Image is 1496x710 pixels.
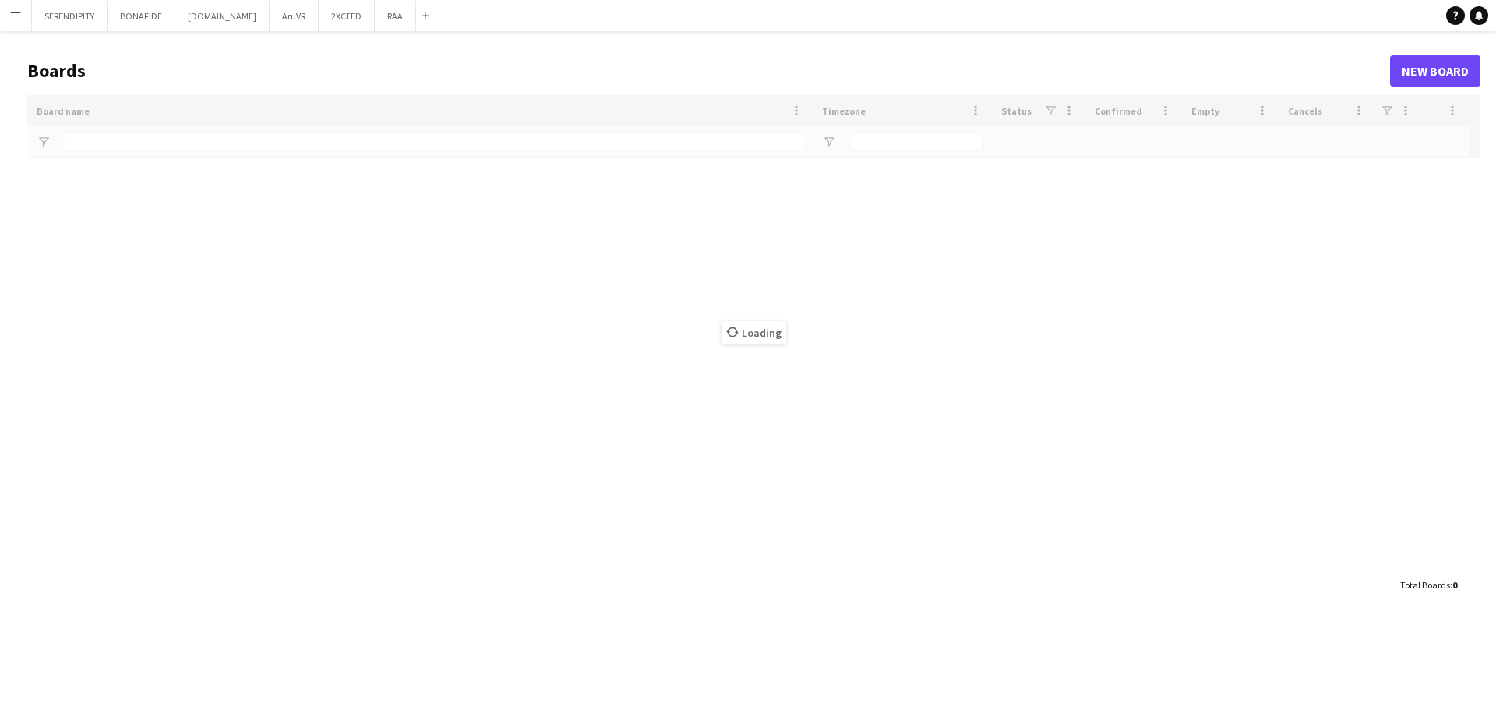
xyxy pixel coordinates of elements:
[270,1,319,31] button: AruVR
[722,321,786,344] span: Loading
[1390,55,1480,87] a: New Board
[27,59,1390,83] h1: Boards
[175,1,270,31] button: [DOMAIN_NAME]
[32,1,108,31] button: SERENDIPITY
[108,1,175,31] button: BONAFIDE
[319,1,375,31] button: 2XCEED
[1452,579,1457,591] span: 0
[1400,579,1450,591] span: Total Boards
[1400,570,1457,600] div: :
[375,1,416,31] button: RAA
